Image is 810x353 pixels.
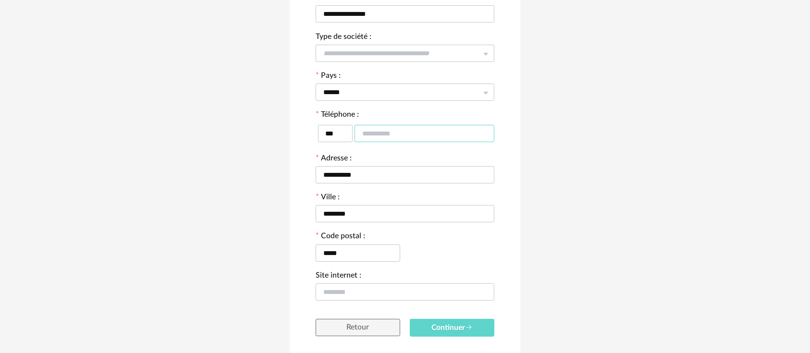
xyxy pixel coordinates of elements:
[316,194,340,203] label: Ville :
[316,319,400,336] button: Retour
[316,272,361,281] label: Site internet :
[316,232,365,242] label: Code postal :
[316,33,371,43] label: Type de société :
[316,72,341,82] label: Pays :
[410,319,494,337] button: Continuer
[347,323,369,331] span: Retour
[431,324,473,331] span: Continuer
[316,155,352,164] label: Adresse :
[316,111,359,121] label: Téléphone :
